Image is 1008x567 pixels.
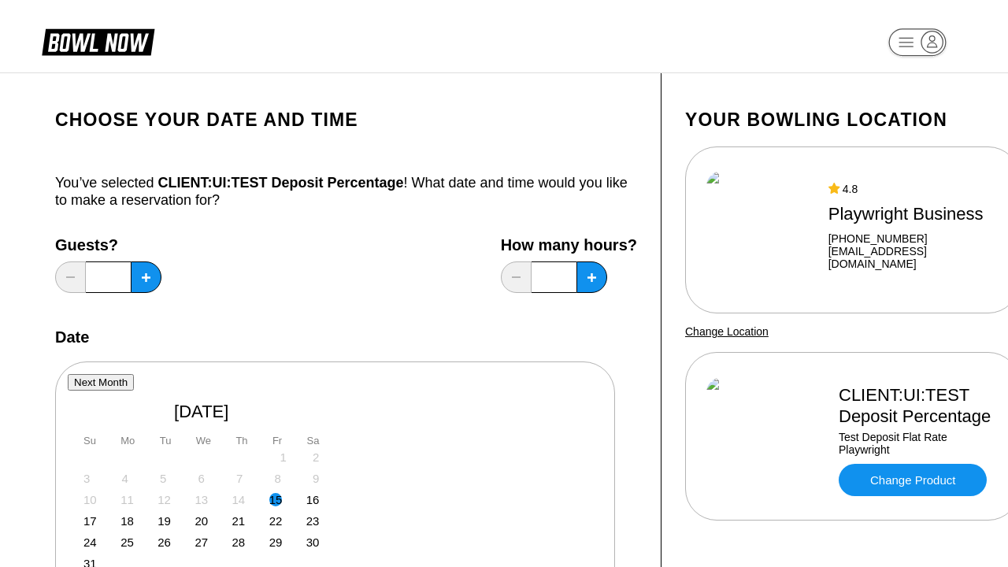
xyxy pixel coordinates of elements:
div: Not available Tuesday, August 12th, 2025 [157,493,171,506]
div: [DATE] [80,401,324,422]
div: Not available Thursday, August 7th, 2025 [236,472,243,485]
div: [PHONE_NUMBER] [828,232,999,245]
div: Choose Wednesday, August 27th, 2025 [195,535,208,549]
div: Not available Sunday, August 3rd, 2025 [83,472,90,485]
div: Choose Sunday, August 17th, 2025 [83,514,97,528]
div: Th [235,435,247,447]
a: Change Location [685,325,769,338]
div: Not available Friday, August 8th, 2025 [275,472,281,485]
div: Not available Thursday, August 14th, 2025 [232,493,246,506]
div: Not available Tuesday, August 5th, 2025 [160,472,166,485]
div: We [196,435,211,447]
div: Not available Wednesday, August 13th, 2025 [195,493,208,506]
div: Test Deposit Flat Rate Playwright [839,431,999,456]
div: You’ve selected ! What date and time would you like to make a reservation for? [55,174,637,209]
img: CLIENT:UI:TEST Deposit Percentage [706,377,825,495]
div: Choose Saturday, August 30th, 2025 [306,535,320,549]
div: Not available Saturday, August 9th, 2025 [313,472,319,485]
div: Not available Monday, August 11th, 2025 [120,493,134,506]
div: Tu [160,435,172,447]
div: Choose Saturday, August 23rd, 2025 [306,514,320,528]
div: Choose Friday, August 15th, 2025 [269,493,283,506]
div: Choose Saturday, August 16th, 2025 [306,493,320,506]
label: Guests? [55,236,161,254]
label: How many hours? [501,236,637,254]
span: CLIENT:UI:TEST Deposit Percentage [157,175,403,191]
a: [EMAIL_ADDRESS][DOMAIN_NAME] [828,245,999,270]
div: Choose Monday, August 18th, 2025 [120,514,134,528]
div: Su [83,435,96,447]
div: Choose Friday, August 22nd, 2025 [269,514,283,528]
div: CLIENT:UI:TEST Deposit Percentage [839,384,999,427]
div: Choose Thursday, August 28th, 2025 [232,535,246,549]
div: Not available Sunday, August 10th, 2025 [83,493,97,506]
span: Next Month [74,376,128,388]
div: Choose Friday, August 29th, 2025 [269,535,283,549]
div: Not available Saturday, August 2nd, 2025 [313,450,319,464]
div: Fr [272,435,282,447]
div: Choose Wednesday, August 20th, 2025 [195,514,208,528]
div: Not available Wednesday, August 6th, 2025 [198,472,205,485]
div: Not available Friday, August 1st, 2025 [280,450,287,464]
div: Not available Monday, August 4th, 2025 [122,472,128,485]
div: Sa [307,435,320,447]
div: Playwright Business [828,203,999,224]
div: Choose Tuesday, August 19th, 2025 [157,514,171,528]
div: Choose Tuesday, August 26th, 2025 [157,535,171,549]
div: Choose Monday, August 25th, 2025 [120,535,134,549]
div: Choose Thursday, August 21st, 2025 [232,514,246,528]
div: Choose Sunday, August 24th, 2025 [83,535,97,549]
img: Playwright Business [706,171,814,289]
div: 4.8 [828,183,999,195]
button: Next Month [68,374,134,391]
a: Change Product [839,464,987,496]
div: Mo [120,435,135,447]
h1: Choose your Date and time [55,109,637,131]
label: Date [55,328,89,346]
